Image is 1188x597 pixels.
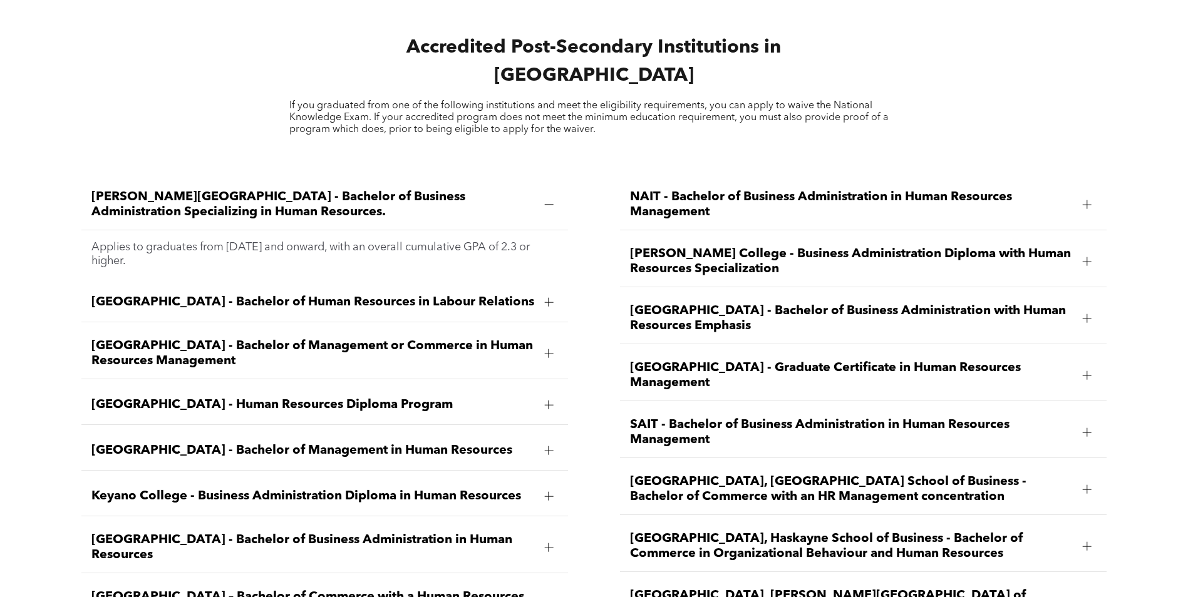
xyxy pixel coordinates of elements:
[91,190,535,220] span: [PERSON_NAME][GEOGRAPHIC_DATA] - Bachelor of Business Administration Specializing in Human Resour...
[91,533,535,563] span: [GEOGRAPHIC_DATA] - Bachelor of Business Administration in Human Resources
[630,531,1073,561] span: [GEOGRAPHIC_DATA], Haskayne School of Business - Bachelor of Commerce in Organizational Behaviour...
[91,443,535,458] span: [GEOGRAPHIC_DATA] - Bachelor of Management in Human Resources
[91,489,535,504] span: Keyano College - Business Administration Diploma in Human Resources
[91,339,535,369] span: [GEOGRAPHIC_DATA] - Bachelor of Management or Commerce in Human Resources Management
[289,101,889,135] span: If you graduated from one of the following institutions and meet the eligibility requirements, yo...
[630,247,1073,277] span: [PERSON_NAME] College - Business Administration Diploma with Human Resources Specialization
[91,240,559,268] p: Applies to graduates from [DATE] and onward, with an overall cumulative GPA of 2.3 or higher.
[630,417,1073,447] span: SAIT - Bachelor of Business Administration in Human Resources Management
[91,295,535,310] span: [GEOGRAPHIC_DATA] - Bachelor of Human Resources in Labour Relations
[630,360,1073,390] span: [GEOGRAPHIC_DATA] - Graduate Certificate in Human Resources Management
[630,474,1073,504] span: [GEOGRAPHIC_DATA], [GEOGRAPHIC_DATA] School of Business - Bachelor of Commerce with an HR Managem...
[630,304,1073,334] span: [GEOGRAPHIC_DATA] - Bachelor of Business Administration with Human Resources Emphasis
[630,190,1073,220] span: NAIT - Bachelor of Business Administration in Human Resources Management
[91,397,535,412] span: [GEOGRAPHIC_DATA] - Human Resources Diploma Program
[406,38,781,85] span: Accredited Post-Secondary Institutions in [GEOGRAPHIC_DATA]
